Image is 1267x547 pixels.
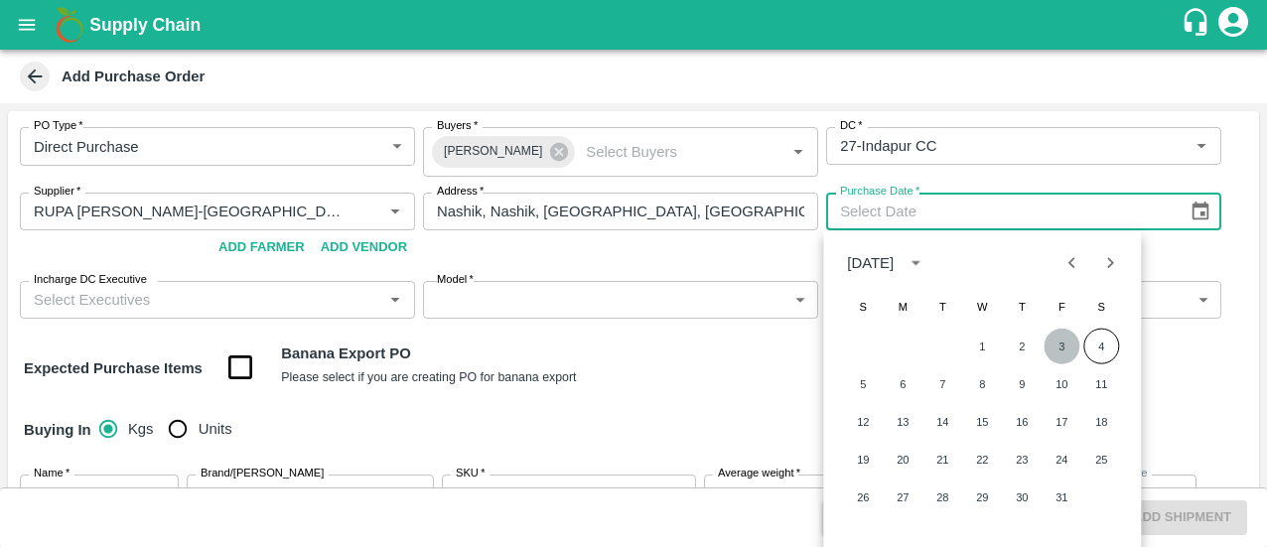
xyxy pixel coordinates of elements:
button: calendar view is open, switch to year view [900,247,931,279]
label: SKU [456,466,485,481]
button: 20 [885,442,920,478]
p: / Kg [1148,482,1174,504]
button: 12 [845,404,881,440]
input: SKU [448,480,657,506]
button: 14 [924,404,960,440]
button: 21 [924,442,960,478]
button: 25 [1083,442,1119,478]
input: Create Brand/Marka [193,480,395,506]
button: Open [401,480,427,506]
small: Please select if you are creating PO for banana export [281,370,576,384]
a: Supply Chain [89,11,1181,39]
button: 30 [1004,479,1040,515]
input: Select Executives [26,287,376,313]
button: Previous month [1054,244,1091,282]
button: 4 [1083,329,1119,364]
label: Model [437,272,474,288]
button: Open [382,287,408,313]
button: Open [1189,133,1214,159]
p: Direct Purchase [34,136,139,158]
b: Supply Chain [89,15,201,35]
b: Banana Export PO [281,345,410,361]
div: account of current user [1215,4,1251,46]
strong: Expected Purchase Items [24,360,203,376]
button: 26 [845,479,881,515]
label: Name [34,466,70,481]
span: Friday [1044,287,1079,327]
input: Name [26,480,140,506]
button: 19 [845,442,881,478]
button: 1 [964,329,1000,364]
input: Address [423,193,818,230]
input: Select Date [826,193,1174,230]
button: Open [663,480,689,506]
input: 0.0 [704,475,787,512]
button: 27 [885,479,920,515]
button: 28 [924,479,960,515]
button: 2 [1004,329,1040,364]
button: 5 [845,366,881,402]
button: 23 [1004,442,1040,478]
label: DC [840,118,863,134]
button: Open [146,480,172,506]
button: 18 [1083,404,1119,440]
label: Incharge DC Executive [34,272,147,288]
input: Select Buyers [578,139,754,165]
button: Add Farmer [211,230,313,265]
span: Thursday [1004,287,1040,327]
button: 11 [1083,366,1119,402]
label: Purchase Date [840,184,919,200]
button: Next month [1091,244,1129,282]
div: customer-support [1181,7,1215,43]
input: Select DC [832,133,1157,159]
button: 29 [964,479,1000,515]
p: Kgs/unit [795,482,849,504]
label: Average weight [718,466,800,481]
button: 13 [885,404,920,440]
button: open drawer [4,2,50,48]
button: 6 [885,366,920,402]
button: 16 [1004,404,1040,440]
label: Buyers [437,118,478,134]
span: Sunday [845,287,881,327]
img: logo [50,5,89,45]
label: Supplier [34,184,80,200]
span: Kgs [128,418,154,440]
span: Wednesday [964,287,1000,327]
span: Units [199,418,232,440]
button: 9 [1004,366,1040,402]
button: 17 [1044,404,1079,440]
button: Choose date [1182,193,1219,230]
span: Monday [885,287,920,327]
span: Tuesday [924,287,960,327]
button: 22 [964,442,1000,478]
button: 24 [1044,442,1079,478]
div: [PERSON_NAME] [432,136,575,168]
button: 10 [1044,366,1079,402]
button: Add Vendor [313,230,415,265]
label: Address [437,184,484,200]
button: 15 [964,404,1000,440]
button: 8 [964,366,1000,402]
span: [PERSON_NAME] [432,141,554,162]
button: 3 [1044,329,1079,364]
button: 7 [924,366,960,402]
div: buying_in [99,409,248,449]
button: Open [785,139,811,165]
b: Add Purchase Order [62,68,205,84]
label: PO Type [34,118,83,134]
div: [DATE] [847,252,894,274]
label: Target Buying Price [1052,466,1148,481]
button: Open [382,199,408,224]
input: Select Supplier [26,199,351,224]
h6: Buying In [16,409,99,451]
span: Saturday [1083,287,1119,327]
button: 31 [1044,479,1079,515]
label: Brand/[PERSON_NAME] [201,466,324,481]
